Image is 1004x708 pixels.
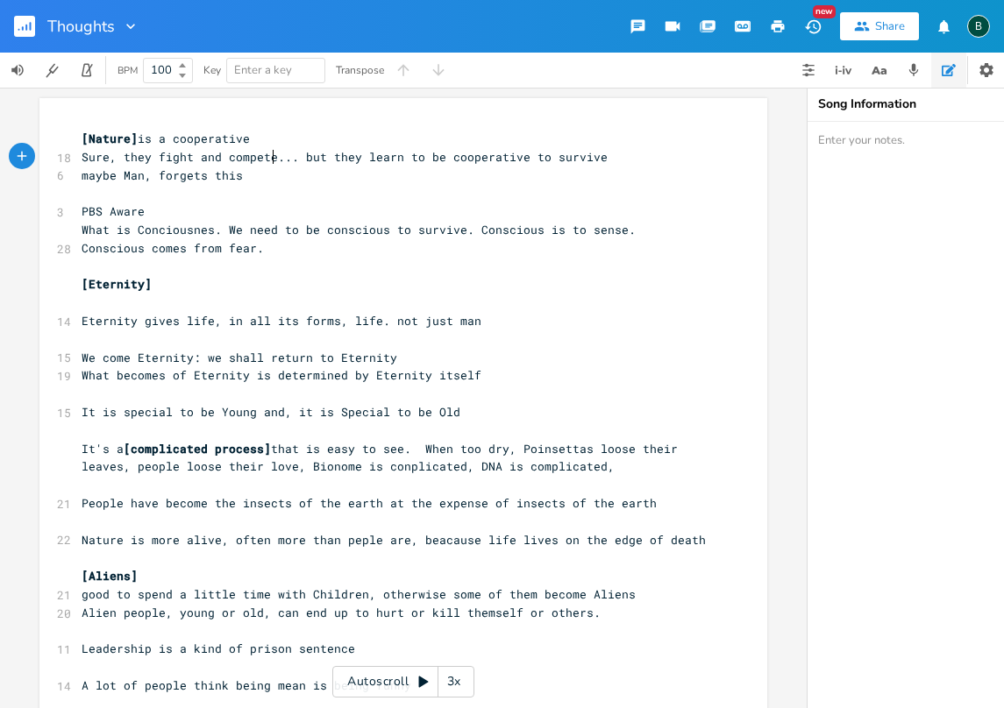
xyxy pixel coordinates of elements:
[203,65,221,75] div: Key
[234,62,292,78] span: Enter a key
[813,5,836,18] div: New
[82,495,657,511] span: People have become the insects of the earth at the expense of insects of the earth
[438,666,470,697] div: 3x
[82,131,250,146] span: is a cooperative
[82,605,601,620] span: Alien people, young or old, can end up to hurt or kill themself or others.
[82,677,411,693] span: A lot of people think being mean is being funny
[967,6,990,46] button: B
[82,441,685,475] span: It's a that is easy to see. When too dry, Poinsettas loose their leaves, people loose their love,...
[840,12,919,40] button: Share
[117,66,138,75] div: BPM
[82,586,636,602] span: good to spend a little time with Children, otherwise some of them become Aliens
[967,15,990,38] div: BruCe
[82,568,138,584] span: [Aliens]
[82,131,138,146] span: [Nature]
[875,18,905,34] div: Share
[82,367,481,383] span: What becomes of Eternity is determined by Eternity itself
[82,203,145,219] span: PBS Aware
[82,532,706,548] span: Nature is more alive, often more than peple are, beacause life lives on the edge of death
[82,222,650,256] span: What is Conciousnes. We need to be conscious to survive. Conscious is to sense. Conscious comes f...
[795,11,830,42] button: New
[82,149,608,165] span: Sure, they fight and compete... but they learn to be cooperative to survive
[82,276,152,292] span: [Eternity]
[82,404,460,420] span: It is special to be Young and, it is Special to be Old
[332,666,474,697] div: Autoscroll
[47,18,115,34] span: Thoughts
[336,65,384,75] div: Transpose
[124,441,271,457] span: [complicated process]
[82,313,481,329] span: Eternity gives life, in all its forms, life. not just man
[82,167,243,183] span: maybe Man, forgets this
[82,350,397,365] span: We come Eternity: we shall return to Eternity
[82,641,355,656] span: Leadership is a kind of prison sentence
